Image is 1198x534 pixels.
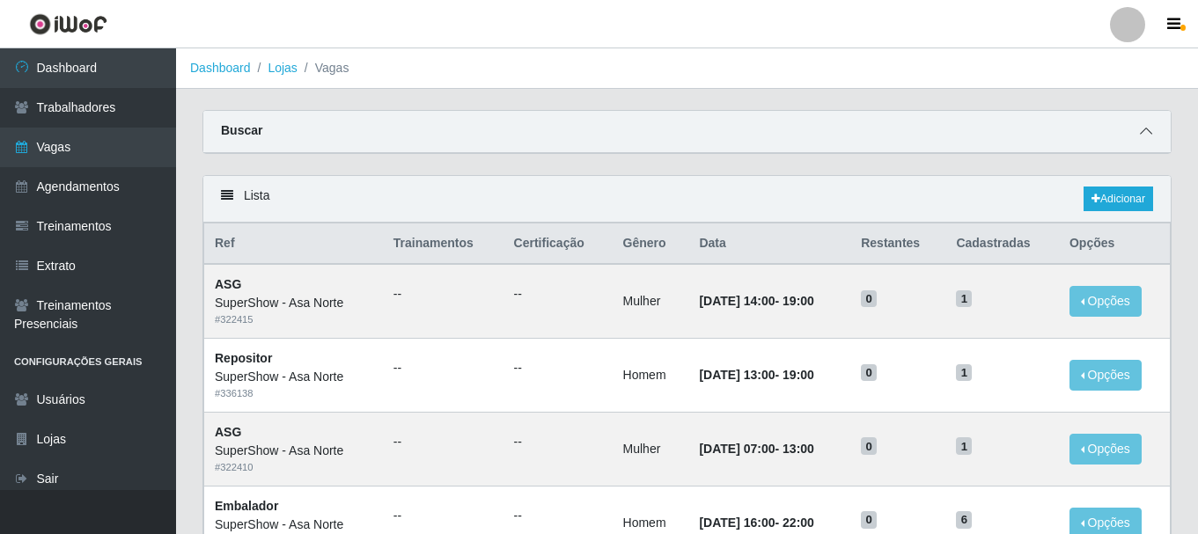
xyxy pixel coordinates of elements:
[613,339,689,413] td: Homem
[699,442,775,456] time: [DATE] 07:00
[956,290,972,308] span: 1
[688,223,850,265] th: Data
[215,277,241,291] strong: ASG
[945,223,1059,265] th: Cadastradas
[215,442,372,460] div: SuperShow - Asa Norte
[1069,434,1142,465] button: Opções
[613,223,689,265] th: Gênero
[204,223,383,265] th: Ref
[956,437,972,455] span: 1
[1084,187,1153,211] a: Adicionar
[383,223,503,265] th: Trainamentos
[215,460,372,475] div: # 322410
[956,511,972,529] span: 6
[861,511,877,529] span: 0
[1069,286,1142,317] button: Opções
[215,294,372,312] div: SuperShow - Asa Norte
[699,294,775,308] time: [DATE] 14:00
[699,368,813,382] strong: -
[783,368,814,382] time: 19:00
[613,264,689,338] td: Mulher
[221,123,262,137] strong: Buscar
[393,285,493,304] ul: --
[861,290,877,308] span: 0
[699,516,775,530] time: [DATE] 16:00
[861,437,877,455] span: 0
[613,412,689,486] td: Mulher
[699,294,813,308] strong: -
[1069,360,1142,391] button: Opções
[783,442,814,456] time: 13:00
[699,516,813,530] strong: -
[215,425,241,439] strong: ASG
[268,61,297,75] a: Lojas
[850,223,945,265] th: Restantes
[393,433,493,451] ul: --
[215,499,278,513] strong: Embalador
[1059,223,1171,265] th: Opções
[215,351,272,365] strong: Repositor
[393,507,493,525] ul: --
[215,312,372,327] div: # 322415
[699,442,813,456] strong: -
[190,61,251,75] a: Dashboard
[29,13,107,35] img: CoreUI Logo
[298,59,349,77] li: Vagas
[176,48,1198,89] nav: breadcrumb
[699,368,775,382] time: [DATE] 13:00
[861,364,877,382] span: 0
[514,285,602,304] ul: --
[215,386,372,401] div: # 336138
[514,359,602,377] ul: --
[203,176,1171,223] div: Lista
[956,364,972,382] span: 1
[514,507,602,525] ul: --
[783,294,814,308] time: 19:00
[503,223,613,265] th: Certificação
[514,433,602,451] ul: --
[783,516,814,530] time: 22:00
[393,359,493,377] ul: --
[215,516,372,534] div: SuperShow - Asa Norte
[215,368,372,386] div: SuperShow - Asa Norte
